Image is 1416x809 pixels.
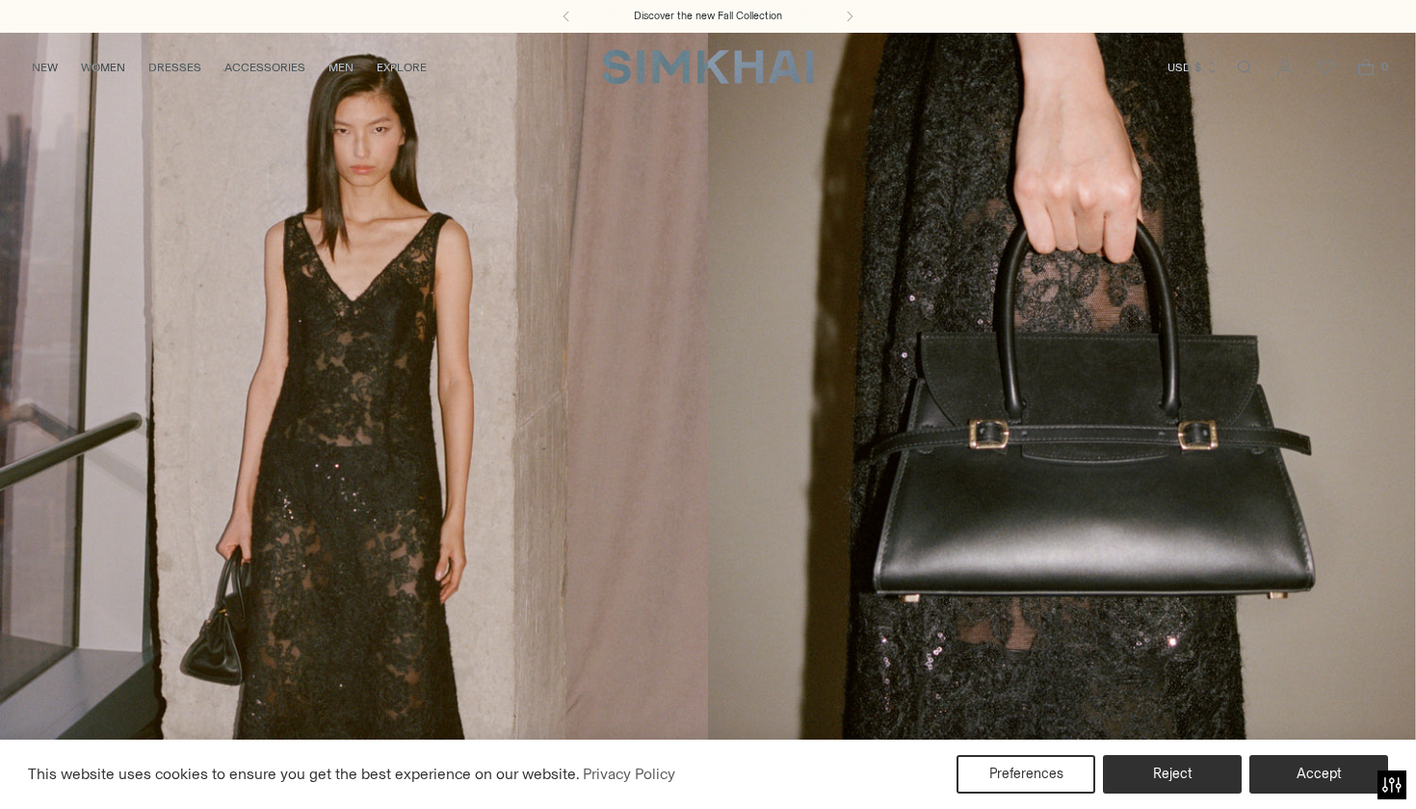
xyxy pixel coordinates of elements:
a: NEW [32,46,58,89]
a: Discover the new Fall Collection [634,9,782,24]
span: 0 [1376,58,1393,75]
button: Accept [1249,755,1388,794]
a: SIMKHAI [602,48,814,86]
a: Wishlist [1306,48,1345,87]
a: Open cart modal [1347,48,1385,87]
a: EXPLORE [377,46,427,89]
a: DRESSES [148,46,201,89]
a: Go to the account page [1266,48,1304,87]
a: ACCESSORIES [224,46,305,89]
span: This website uses cookies to ensure you get the best experience on our website. [28,765,580,783]
button: Reject [1103,755,1242,794]
a: Privacy Policy (opens in a new tab) [580,760,678,789]
a: Open search modal [1225,48,1264,87]
button: Preferences [957,755,1095,794]
button: USD $ [1167,46,1219,89]
a: MEN [328,46,354,89]
a: WOMEN [81,46,125,89]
